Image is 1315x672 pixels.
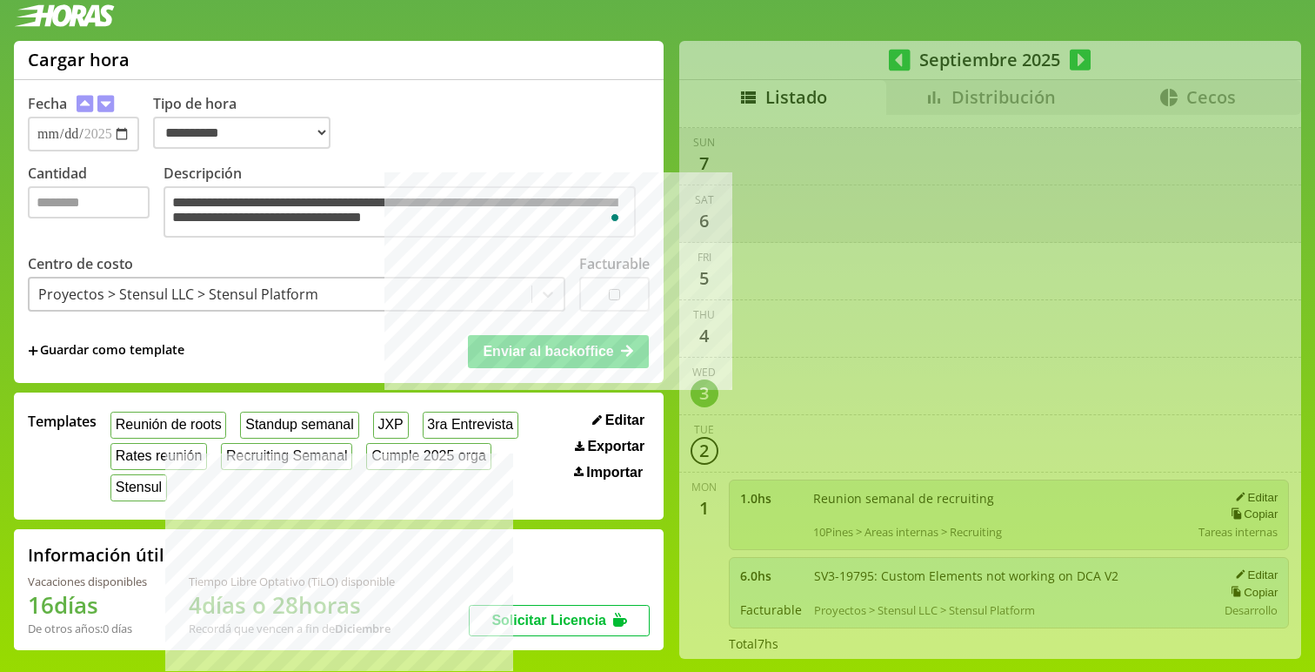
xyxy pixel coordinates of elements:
[189,589,395,621] h1: 4 días o 28 horas
[373,412,409,439] button: JXP
[28,48,130,71] h1: Cargar hora
[28,341,184,360] span: +Guardar como template
[110,474,167,501] button: Stensul
[28,94,67,113] label: Fecha
[153,94,344,151] label: Tipo de hora
[335,621,390,636] b: Diciembre
[468,335,649,368] button: Enviar al backoffice
[164,186,636,238] textarea: To enrich screen reader interactions, please activate Accessibility in Grammarly extension settings
[28,589,147,621] h1: 16 días
[491,613,606,628] span: Solicitar Licencia
[469,605,650,636] button: Solicitar Licencia
[240,412,358,439] button: Standup semanal
[110,412,226,439] button: Reunión de roots
[579,254,650,273] label: Facturable
[586,465,643,480] span: Importar
[28,412,97,431] span: Templates
[587,439,644,454] span: Exportar
[28,254,133,273] label: Centro de costo
[38,285,318,304] div: Proyectos > Stensul LLC > Stensul Platform
[587,412,650,429] button: Editar
[28,574,147,589] div: Vacaciones disponibles
[221,443,352,470] button: Recruiting Semanal
[423,412,518,439] button: 3ra Entrevista
[189,574,395,589] div: Tiempo Libre Optativo (TiLO) disponible
[14,4,115,27] img: logotipo
[366,443,491,470] button: Cumple 2025 orga
[153,117,330,149] select: Tipo de hora
[110,443,207,470] button: Rates reunión
[189,621,395,636] div: Recordá que vencen a fin de
[28,543,164,567] h2: Información útil
[570,438,650,455] button: Exportar
[164,164,650,242] label: Descripción
[28,164,164,242] label: Cantidad
[28,621,147,636] div: De otros años: 0 días
[483,344,613,359] span: Enviar al backoffice
[605,413,644,428] span: Editar
[28,186,150,218] input: Cantidad
[28,341,38,360] span: +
